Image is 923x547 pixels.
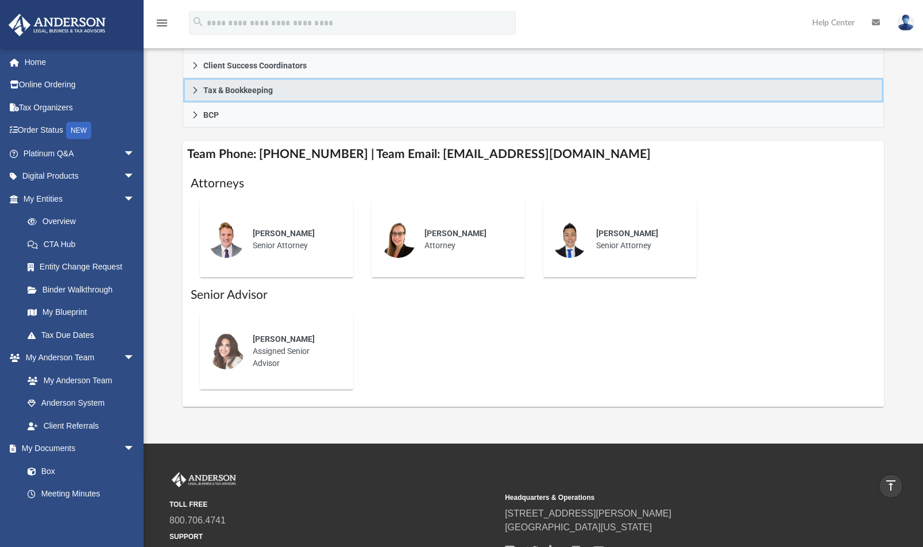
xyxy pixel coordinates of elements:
[879,474,903,498] a: vertical_align_top
[8,96,152,119] a: Tax Organizers
[123,437,146,461] span: arrow_drop_down
[203,61,307,70] span: Client Success Coordinators
[8,74,152,97] a: Online Ordering
[8,187,152,210] a: My Entitiesarrow_drop_down
[253,334,315,344] span: [PERSON_NAME]
[203,111,219,119] span: BCP
[123,187,146,211] span: arrow_drop_down
[66,122,91,139] div: NEW
[16,414,146,437] a: Client Referrals
[169,515,226,525] a: 800.706.4741
[183,103,884,128] a: BCP
[191,175,876,192] h1: Attorneys
[208,221,245,258] img: thumbnail
[8,437,146,460] a: My Documentsarrow_drop_down
[16,369,141,392] a: My Anderson Team
[123,142,146,165] span: arrow_drop_down
[183,141,884,167] h4: Team Phone: [PHONE_NUMBER] | Team Email: [EMAIL_ADDRESS][DOMAIN_NAME]
[123,165,146,188] span: arrow_drop_down
[5,14,109,36] img: Anderson Advisors Platinum Portal
[16,392,146,415] a: Anderson System
[551,221,588,258] img: thumbnail
[245,219,345,260] div: Senior Attorney
[183,78,884,103] a: Tax & Bookkeeping
[8,51,152,74] a: Home
[897,14,914,31] img: User Pic
[169,472,238,487] img: Anderson Advisors Platinum Portal
[380,221,416,258] img: thumbnail
[588,219,689,260] div: Senior Attorney
[192,16,204,28] i: search
[8,346,146,369] a: My Anderson Teamarrow_drop_down
[155,16,169,30] i: menu
[16,256,152,279] a: Entity Change Request
[16,505,141,528] a: Forms Library
[16,323,152,346] a: Tax Due Dates
[245,325,345,377] div: Assigned Senior Advisor
[884,479,898,492] i: vertical_align_top
[505,492,832,503] small: Headquarters & Operations
[505,522,652,532] a: [GEOGRAPHIC_DATA][US_STATE]
[8,119,152,142] a: Order StatusNEW
[424,229,486,238] span: [PERSON_NAME]
[16,301,146,324] a: My Blueprint
[191,287,876,303] h1: Senior Advisor
[16,210,152,233] a: Overview
[8,165,152,188] a: Digital Productsarrow_drop_down
[183,53,884,78] a: Client Success Coordinators
[596,229,658,238] span: [PERSON_NAME]
[155,22,169,30] a: menu
[8,142,152,165] a: Platinum Q&Aarrow_drop_down
[253,229,315,238] span: [PERSON_NAME]
[416,219,517,260] div: Attorney
[169,499,497,510] small: TOLL FREE
[16,233,152,256] a: CTA Hub
[208,333,245,369] img: thumbnail
[16,483,146,506] a: Meeting Minutes
[505,509,671,518] a: [STREET_ADDRESS][PERSON_NAME]
[169,531,497,542] small: SUPPORT
[16,460,141,483] a: Box
[203,86,273,94] span: Tax & Bookkeeping
[123,346,146,370] span: arrow_drop_down
[16,278,152,301] a: Binder Walkthrough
